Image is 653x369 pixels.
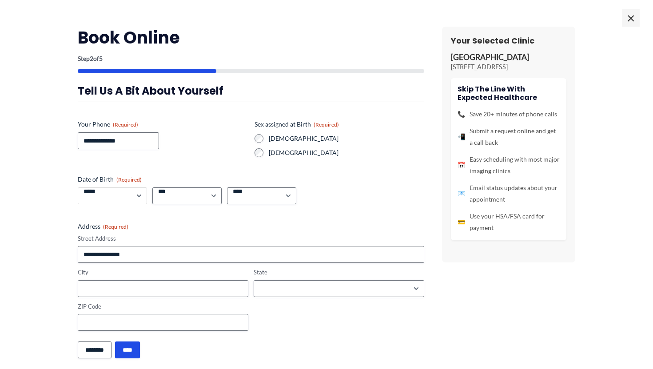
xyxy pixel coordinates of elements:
li: Use your HSA/FSA card for payment [458,210,560,234]
h3: Your Selected Clinic [451,36,566,46]
h3: Tell us a bit about yourself [78,84,424,98]
h4: Skip the line with Expected Healthcare [458,85,560,102]
legend: Date of Birth [78,175,142,184]
span: × [622,9,640,27]
label: ZIP Code [78,302,248,311]
span: (Required) [113,121,138,128]
label: City [78,268,248,277]
span: 📞 [458,108,465,120]
span: 📅 [458,159,465,171]
li: Submit a request online and get a call back [458,125,560,148]
span: 2 [90,55,93,62]
p: Step of [78,56,424,62]
h2: Book Online [78,27,424,48]
li: Save 20+ minutes of phone calls [458,108,560,120]
li: Email status updates about your appointment [458,182,560,205]
span: (Required) [116,176,142,183]
label: State [254,268,424,277]
label: Street Address [78,234,424,243]
p: [STREET_ADDRESS] [451,63,566,71]
span: 📧 [458,188,465,199]
p: [GEOGRAPHIC_DATA] [451,52,566,63]
label: [DEMOGRAPHIC_DATA] [269,148,424,157]
span: (Required) [103,223,128,230]
span: 📲 [458,131,465,143]
span: (Required) [314,121,339,128]
li: Easy scheduling with most major imaging clinics [458,154,560,177]
label: [DEMOGRAPHIC_DATA] [269,134,424,143]
span: 5 [99,55,103,62]
span: 💳 [458,216,465,228]
legend: Sex assigned at Birth [255,120,339,129]
legend: Address [78,222,128,231]
label: Your Phone [78,120,247,129]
